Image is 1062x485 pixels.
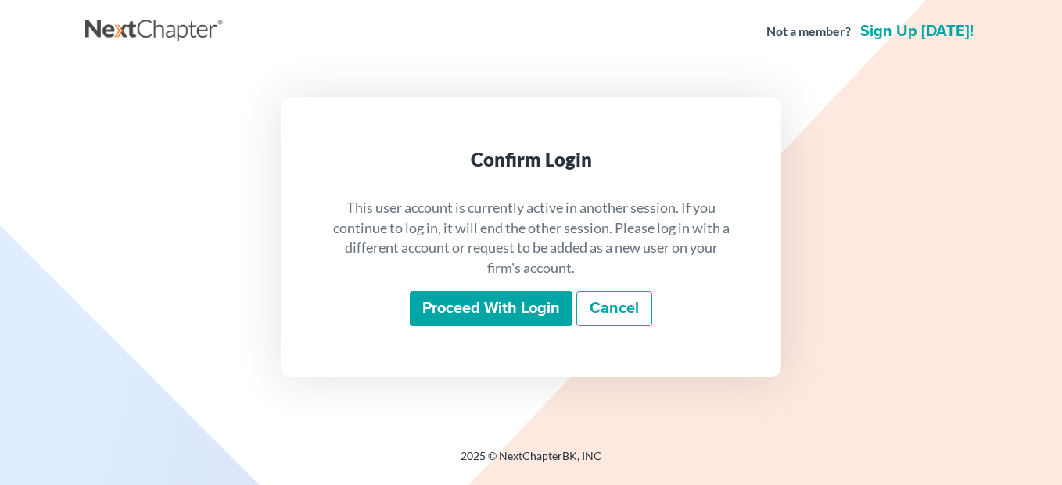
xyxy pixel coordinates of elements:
[331,198,731,278] p: This user account is currently active in another session. If you continue to log in, it will end ...
[576,291,652,327] a: Cancel
[331,147,731,172] div: Confirm Login
[85,448,977,476] div: 2025 © NextChapterBK, INC
[410,291,572,327] input: Proceed with login
[857,23,977,39] a: Sign up [DATE]!
[766,23,851,41] strong: Not a member?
